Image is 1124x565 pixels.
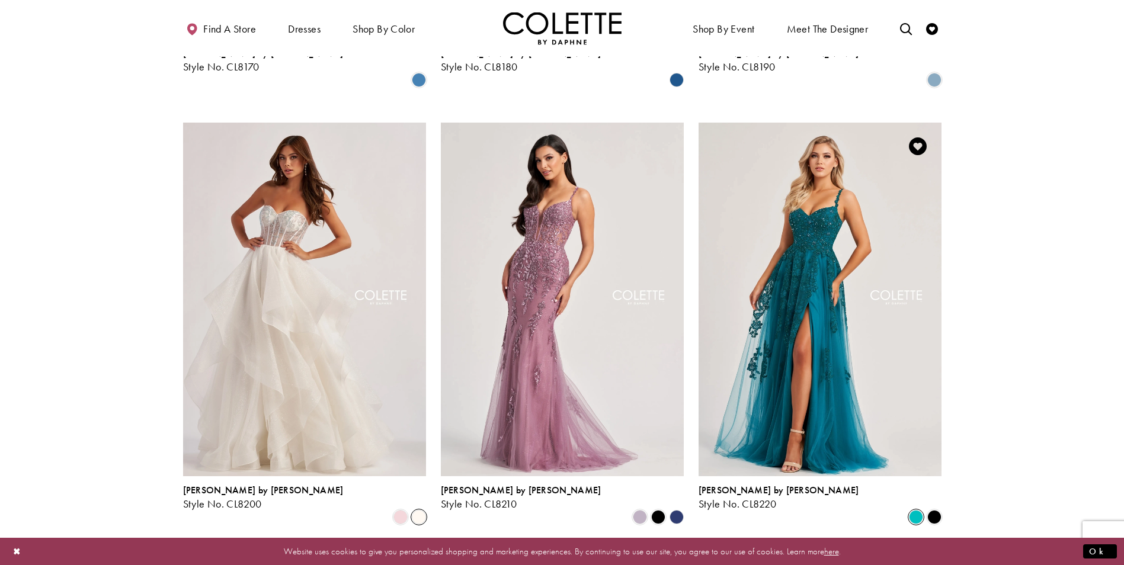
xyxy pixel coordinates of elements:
[441,60,518,73] span: Style No. CL8180
[183,123,426,476] a: Visit Colette by Daphne Style No. CL8200 Page
[633,510,647,524] i: Heather
[412,510,426,524] i: Diamond White
[203,23,256,35] span: Find a store
[699,497,777,511] span: Style No. CL8220
[670,73,684,87] i: Ocean Blue Multi
[927,510,942,524] i: Black
[1083,544,1117,558] button: Submit Dialog
[85,543,1039,559] p: Website uses cookies to give you personalized shopping and marketing experiences. By continuing t...
[503,12,622,44] a: Visit Home Page
[393,510,408,524] i: Pink Lily
[183,60,260,73] span: Style No. CL8170
[699,60,776,73] span: Style No. CL8190
[909,510,923,524] i: Jade
[183,485,344,510] div: Colette by Daphne Style No. CL8200
[183,12,259,44] a: Find a store
[699,484,859,496] span: [PERSON_NAME] by [PERSON_NAME]
[923,12,941,44] a: Check Wishlist
[441,497,517,511] span: Style No. CL8210
[905,134,930,159] a: Add to Wishlist
[503,12,622,44] img: Colette by Daphne
[441,485,601,510] div: Colette by Daphne Style No. CL8210
[285,12,324,44] span: Dresses
[441,123,684,476] a: Visit Colette by Daphne Style No. CL8210 Page
[183,497,262,511] span: Style No. CL8200
[690,12,757,44] span: Shop By Event
[927,73,942,87] i: Dusty Blue
[412,73,426,87] i: Steel Blue
[7,541,27,561] button: Close Dialog
[699,485,859,510] div: Colette by Daphne Style No. CL8220
[183,48,344,73] div: Colette by Daphne Style No. CL8170
[824,545,839,557] a: here
[670,510,684,524] i: Navy Blue
[651,510,665,524] i: Black
[183,484,344,496] span: [PERSON_NAME] by [PERSON_NAME]
[784,12,872,44] a: Meet the designer
[787,23,869,35] span: Meet the designer
[353,23,415,35] span: Shop by color
[699,123,942,476] a: Visit Colette by Daphne Style No. CL8220 Page
[693,23,754,35] span: Shop By Event
[288,23,321,35] span: Dresses
[441,484,601,496] span: [PERSON_NAME] by [PERSON_NAME]
[897,12,915,44] a: Toggle search
[441,48,601,73] div: Colette by Daphne Style No. CL8180
[350,12,418,44] span: Shop by color
[699,48,859,73] div: Colette by Daphne Style No. CL8190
